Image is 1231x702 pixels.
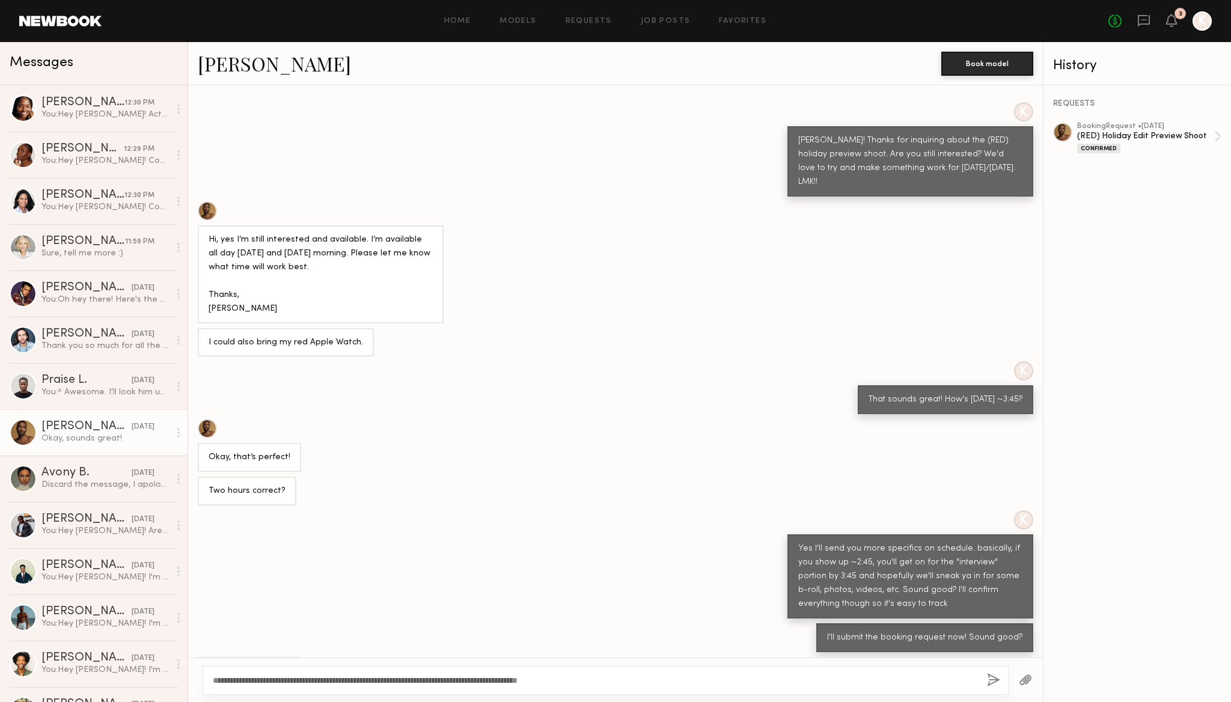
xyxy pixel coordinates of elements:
[41,282,132,294] div: [PERSON_NAME]
[41,525,170,537] div: You: Hey [PERSON_NAME]! Are you still interested in this shoot at the (RED) Office? Let me know, ...
[209,451,290,465] div: Okay, that’s perfect!
[41,386,170,398] div: You: ^ Awesome. I'll look him up :) thanks for the reference
[41,294,170,305] div: You: Oh hey there! Here's the background on the shoot! Background: As part of the 2025 Holiday Ed...
[798,134,1022,189] div: [PERSON_NAME]! Thanks for inquiring about the (RED) holiday preview shoot. Are you still interest...
[1077,130,1214,142] div: (RED) Holiday Edit Preview Shoot
[827,631,1022,645] div: I'll submit the booking request now! Sound good?
[132,606,154,618] div: [DATE]
[125,236,154,248] div: 11:59 PM
[41,652,132,664] div: [PERSON_NAME]
[1077,123,1221,153] a: bookingRequest •[DATE](RED) Holiday Edit Preview ShootConfirmed
[41,189,124,201] div: [PERSON_NAME]
[444,17,471,25] a: Home
[41,97,124,109] div: [PERSON_NAME]
[41,201,170,213] div: You: Hey [PERSON_NAME]! Could you shoot me your email address? I'd love to send along some specif...
[132,653,154,664] div: [DATE]
[1053,59,1221,73] div: History
[41,560,132,572] div: [PERSON_NAME]
[1193,11,1212,31] a: K
[41,572,170,583] div: You: Hey [PERSON_NAME]! I'm [PERSON_NAME] and I'm the CD at (RED). Most people know it as "[PERSO...
[41,664,170,676] div: You: Hey [PERSON_NAME]! I'm [PERSON_NAME] and I'm the CD at (RED). Most people know it as "[PERSO...
[41,618,170,629] div: You: Hey [PERSON_NAME]! I'm [PERSON_NAME] and I'm the CD at (RED). Most people know it as "[PERSO...
[124,190,154,201] div: 12:30 PM
[132,375,154,386] div: [DATE]
[132,329,154,340] div: [DATE]
[1077,123,1214,130] div: booking Request • [DATE]
[1053,100,1221,108] div: REQUESTS
[124,97,154,109] div: 12:30 PM
[798,542,1022,611] div: Yes I'll send you more specifics on schedule. basically, if you show up ~2:45, you'll get on for ...
[641,17,691,25] a: Job Posts
[132,468,154,479] div: [DATE]
[132,282,154,294] div: [DATE]
[941,58,1033,68] a: Book model
[132,514,154,525] div: [DATE]
[132,560,154,572] div: [DATE]
[198,50,351,76] a: [PERSON_NAME]
[41,479,170,490] div: Discard the message, I apologize for the confusion I am able to view it now! I’d be to work toget...
[566,17,612,25] a: Requests
[499,17,536,25] a: Models
[41,421,132,433] div: [PERSON_NAME]
[719,17,766,25] a: Favorites
[124,144,154,155] div: 12:29 PM
[41,143,124,155] div: [PERSON_NAME]
[41,109,170,120] div: You: Hey [PERSON_NAME]! Actually if you shoot me your email, I'm sending out a mass email with mo...
[209,233,433,316] div: Hi, yes I’m still interested and available. I’m available all day [DATE] and [DATE] morning. Plea...
[41,328,132,340] div: [PERSON_NAME]
[41,467,132,479] div: Avony B.
[41,433,170,444] div: Okay, sounds great!
[41,374,132,386] div: Praise L.
[1077,144,1120,153] div: Confirmed
[869,393,1022,407] div: That sounds great! How's [DATE] ~3:45?
[41,236,125,248] div: [PERSON_NAME]
[1179,11,1182,17] div: 3
[132,421,154,433] div: [DATE]
[209,484,286,498] div: Two hours correct?
[209,336,363,350] div: I could also bring my red Apple Watch.
[41,606,132,618] div: [PERSON_NAME]
[41,248,170,259] div: Sure, tell me more :)
[41,513,132,525] div: [PERSON_NAME]
[41,155,170,166] div: You: Hey [PERSON_NAME]! Could I get your email address? I wanted to shoot out a bit of a Run of S...
[41,340,170,352] div: Thank you so much for all the information. Appreciate it. What times do you have available [DATE]...
[941,52,1033,76] button: Book model
[10,56,73,70] span: Messages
